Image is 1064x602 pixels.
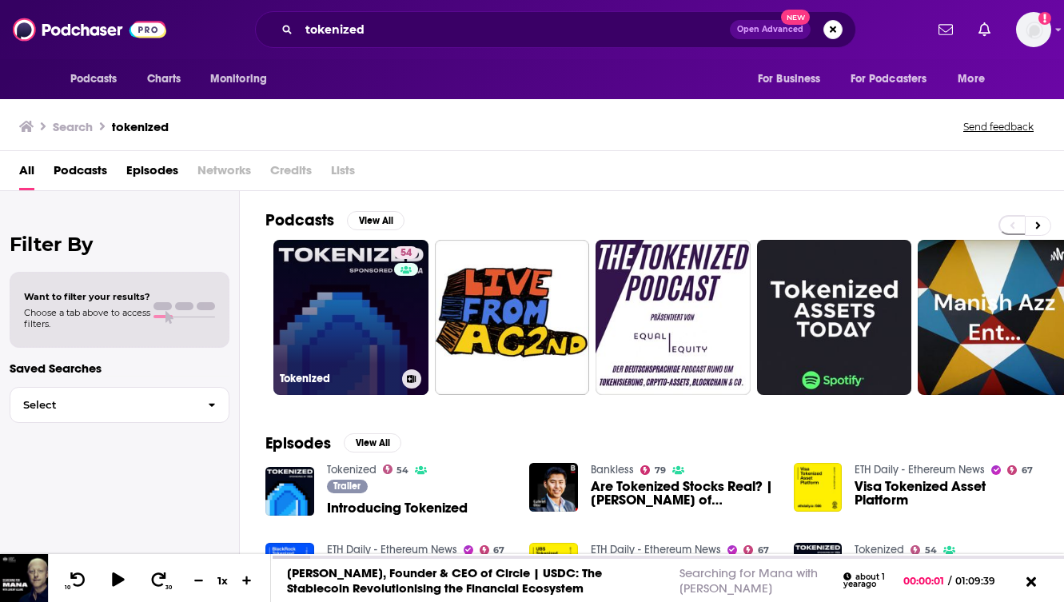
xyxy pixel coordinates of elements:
a: Visa Tokenized Asset Platform [855,480,1038,507]
a: ETH Daily - Ethereum News [591,543,721,556]
a: 79 [640,465,666,475]
span: Choose a tab above to access filters. [24,307,150,329]
a: PodcastsView All [265,210,404,230]
span: Charts [147,68,181,90]
img: UBS Tokenized Fund On Ethereum [529,543,578,592]
h3: tokenized [112,119,169,134]
svg: Add a profile image [1038,12,1051,25]
span: 00:00:01 [903,575,948,587]
img: BlackRock Tokenized Asset Fund [265,543,314,592]
a: [PERSON_NAME], Founder & CEO of Circle | USDC: The Stablecoin Revolutionising the Financial Ecosy... [287,565,602,596]
h3: Tokenized [280,372,396,385]
div: about 1 year ago [843,572,891,589]
a: 67 [743,545,769,555]
a: Bankless [591,463,634,476]
input: Search podcasts, credits, & more... [299,17,730,42]
span: For Business [758,68,821,90]
button: Select [10,387,229,423]
span: 67 [1022,467,1033,474]
img: Podchaser - Follow, Share and Rate Podcasts [13,14,166,45]
span: Credits [270,157,312,190]
h2: Podcasts [265,210,334,230]
span: New [781,10,810,25]
button: open menu [747,64,841,94]
p: Saved Searches [10,361,229,376]
a: All [19,157,34,190]
span: 67 [493,547,504,554]
span: 10 [65,584,70,591]
button: open menu [840,64,950,94]
button: open menu [946,64,1005,94]
button: open menu [59,64,138,94]
a: 54 [394,246,418,259]
a: Show notifications dropdown [972,16,997,43]
span: Trailer [333,481,361,491]
span: 54 [400,245,412,261]
span: Podcasts [70,68,118,90]
a: 54 [383,464,409,474]
a: Introducing Tokenized [327,501,468,515]
a: 54 [911,545,937,555]
a: Tokenized [855,543,904,556]
span: Select [10,400,195,410]
span: 01:09:39 [951,575,1011,587]
span: / [948,575,951,587]
button: View All [347,211,404,230]
a: Episodes [126,157,178,190]
span: Are Tokenized Stocks Real? | [PERSON_NAME] of [PERSON_NAME] [591,480,775,507]
span: Monitoring [210,68,267,90]
a: ETH Daily - Ethereum News [327,543,457,556]
a: Are Tokenized Stocks Real? | Gabriel Otte of Dinari [591,480,775,507]
a: 67 [480,545,505,555]
a: Tokenized [327,463,377,476]
button: 10 [62,571,92,591]
a: Podcasts [54,157,107,190]
button: Send feedback [958,120,1038,134]
span: Open Advanced [737,26,803,34]
button: View All [344,433,401,452]
a: ETH Daily - Ethereum News [855,463,985,476]
img: Are Tokenized Stocks Real? | Gabriel Otte of Dinari [529,463,578,512]
button: Show profile menu [1016,12,1051,47]
span: More [958,68,985,90]
span: 54 [397,467,408,474]
div: Search podcasts, credits, & more... [255,11,856,48]
a: Charts [137,64,191,94]
span: 67 [758,547,769,554]
span: 79 [655,467,666,474]
h2: Episodes [265,433,331,453]
span: For Podcasters [851,68,927,90]
img: Introducing Tokenized [265,467,314,516]
img: User Profile [1016,12,1051,47]
a: EpisodesView All [265,433,401,453]
span: Want to filter your results? [24,291,150,302]
a: Searching for Mana with [PERSON_NAME] [679,565,818,596]
h3: Search [53,119,93,134]
span: Logged in as HughE [1016,12,1051,47]
span: Networks [197,157,251,190]
a: Show notifications dropdown [932,16,959,43]
button: 30 [145,571,175,591]
img: Diving Into the Visa Tokenized Asset Platform [794,543,843,592]
h2: Filter By [10,233,229,256]
img: Visa Tokenized Asset Platform [794,463,843,512]
span: 54 [925,547,937,554]
div: 1 x [209,574,237,587]
button: Open AdvancedNew [730,20,811,39]
button: open menu [199,64,288,94]
span: Lists [331,157,355,190]
a: 54Tokenized [273,240,428,395]
a: 67 [1007,465,1033,475]
span: 30 [165,584,172,591]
